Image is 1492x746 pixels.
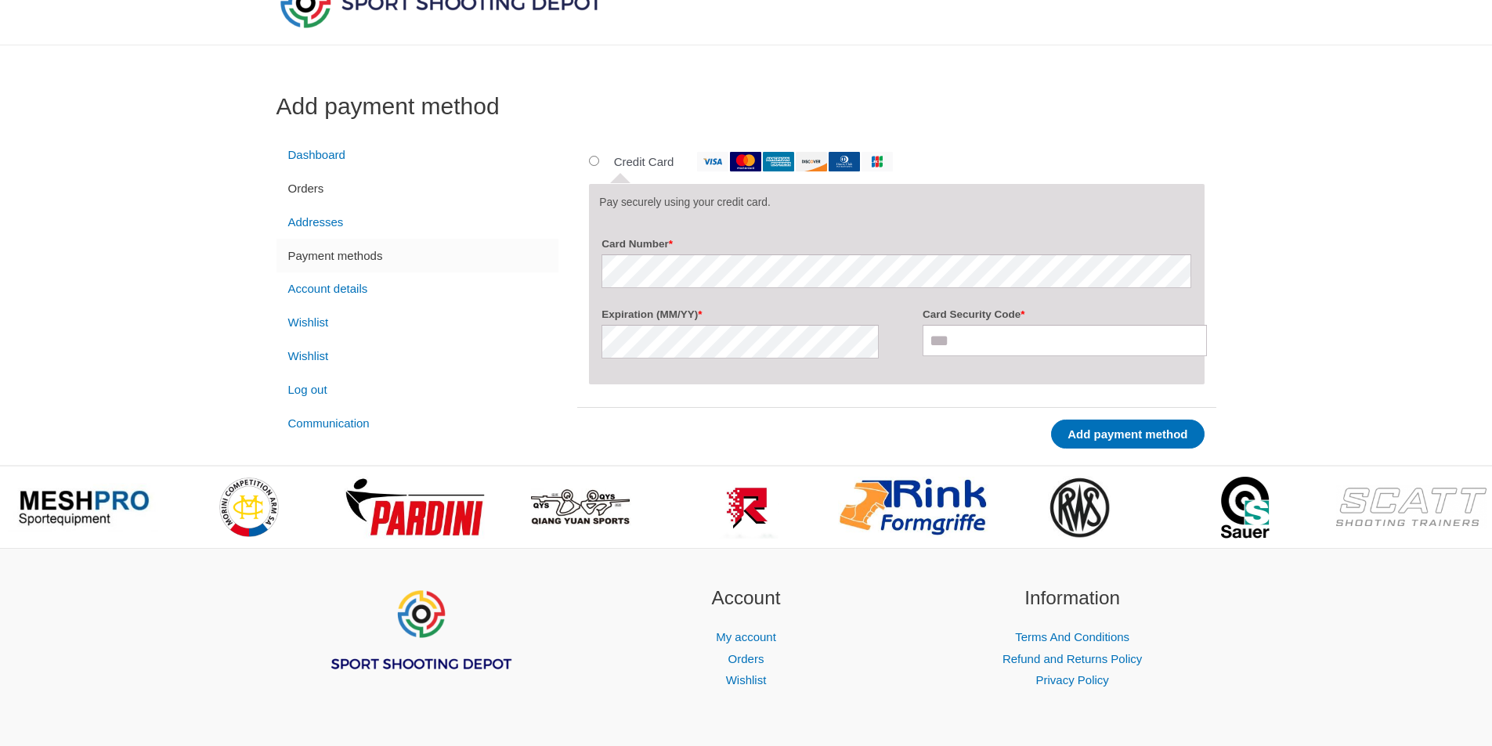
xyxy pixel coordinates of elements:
a: Wishlist [276,306,558,340]
a: Orders [728,652,764,665]
nav: Account pages [276,139,558,441]
nav: Account [602,626,890,692]
button: Add payment method [1051,420,1204,449]
a: Addresses [276,205,558,239]
a: Orders [276,171,558,205]
a: Dashboard [276,139,558,172]
a: Refund and Returns Policy [1002,652,1142,665]
img: jcb [862,152,893,171]
a: Privacy Policy [1035,673,1108,687]
a: Wishlist [726,673,767,687]
h2: Information [929,584,1216,613]
img: amex [763,152,794,171]
aside: Footer Widget 3 [929,584,1216,691]
a: Terms And Conditions [1015,630,1129,643]
nav: Information [929,626,1216,692]
img: mastercard [730,152,761,171]
img: visa [697,152,728,171]
img: dinersclub [829,152,860,171]
a: Communication [276,406,558,440]
fieldset: Payment Info [599,229,1209,374]
a: Payment methods [276,239,558,272]
aside: Footer Widget 1 [276,584,564,711]
h1: Add payment method [276,92,1216,121]
label: Credit Card [614,155,893,168]
img: discover [796,152,827,171]
a: Wishlist [276,340,558,373]
p: Pay securely using your credit card. [599,195,1193,211]
a: Log out [276,373,558,406]
aside: Footer Widget 2 [602,584,890,691]
label: Expiration (MM/YY) [601,304,886,325]
a: My account [716,630,776,643]
a: Account details [276,272,558,306]
label: Card Number [601,233,1207,254]
label: Card Security Code [923,304,1207,325]
h2: Account [602,584,890,613]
